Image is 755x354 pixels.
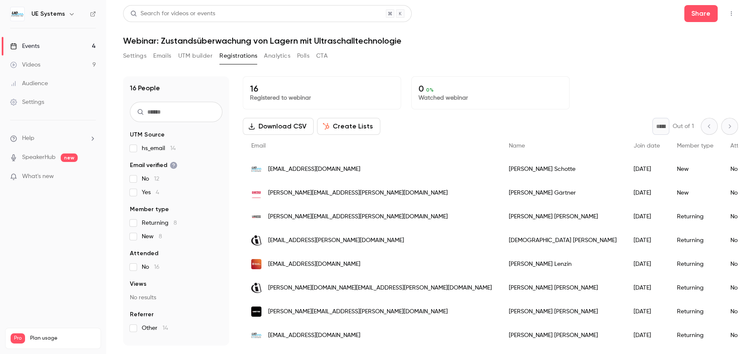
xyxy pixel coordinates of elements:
[677,143,713,149] span: Member type
[142,144,176,153] span: hs_email
[142,175,159,183] span: No
[625,229,668,252] div: [DATE]
[130,131,222,332] section: facet-groups
[130,293,222,302] p: No results
[625,276,668,300] div: [DATE]
[634,143,660,149] span: Join date
[251,307,261,317] img: ametek.com
[163,325,168,331] span: 14
[142,232,162,241] span: New
[625,205,668,229] div: [DATE]
[22,172,54,181] span: What's new
[10,98,44,106] div: Settings
[142,188,159,197] span: Yes
[268,189,448,198] span: [PERSON_NAME][EMAIL_ADDRESS][PERSON_NAME][DOMAIN_NAME]
[153,49,171,63] button: Emails
[625,252,668,276] div: [DATE]
[418,94,562,102] p: Watched webinar
[22,153,56,162] a: SpeakerHub
[668,205,722,229] div: Returning
[668,181,722,205] div: New
[251,330,261,340] img: uesystems.com
[130,131,165,139] span: UTM Source
[251,235,261,245] img: infineon-bip.com
[297,49,309,63] button: Polls
[500,300,625,323] div: [PERSON_NAME] [PERSON_NAME]
[251,164,261,174] img: uesystems.com
[130,83,160,93] h1: 16 People
[159,234,162,240] span: 8
[154,264,160,270] span: 16
[10,79,48,88] div: Audience
[130,310,154,319] span: Referrer
[86,173,96,181] iframe: Noticeable Trigger
[268,236,404,245] span: [EMAIL_ADDRESS][PERSON_NAME][DOMAIN_NAME]
[668,323,722,347] div: Returning
[154,176,159,182] span: 12
[250,84,394,94] p: 16
[500,252,625,276] div: [PERSON_NAME] Lenzin
[673,122,694,131] p: Out of 1
[268,260,360,269] span: [EMAIL_ADDRESS][DOMAIN_NAME]
[264,49,290,63] button: Analytics
[500,323,625,347] div: [PERSON_NAME] [PERSON_NAME]
[142,324,168,332] span: Other
[251,212,261,222] img: lanxess.com
[142,219,177,227] span: Returning
[500,276,625,300] div: [PERSON_NAME] [PERSON_NAME]
[268,284,492,293] span: [PERSON_NAME][DOMAIN_NAME][EMAIL_ADDRESS][PERSON_NAME][DOMAIN_NAME]
[11,7,24,21] img: UE Systems
[251,143,266,149] span: Email
[130,249,158,258] span: Attended
[251,259,261,269] img: rockwellautomation.com
[668,252,722,276] div: Returning
[10,61,40,69] div: Videos
[10,42,39,50] div: Events
[170,145,176,151] span: 14
[31,10,65,18] h6: UE Systems
[426,87,434,93] span: 0 %
[123,36,738,46] h1: Webinar: Zustandsüberwachung von Lagern mit Ultraschalltechnologie
[178,49,213,63] button: UTM builder
[268,331,360,340] span: [EMAIL_ADDRESS][DOMAIN_NAME]
[500,157,625,181] div: [PERSON_NAME] Schotte
[174,220,177,226] span: 8
[668,157,722,181] div: New
[10,134,96,143] li: help-dropdown-opener
[268,307,448,316] span: [PERSON_NAME][EMAIL_ADDRESS][PERSON_NAME][DOMAIN_NAME]
[418,84,562,94] p: 0
[156,190,159,195] span: 4
[625,323,668,347] div: [DATE]
[625,157,668,181] div: [DATE]
[30,335,95,342] span: Plan usage
[668,229,722,252] div: Returning
[316,49,328,63] button: CTA
[251,283,261,293] img: infineon-bip.com
[684,5,718,22] button: Share
[130,280,146,288] span: Views
[130,205,169,214] span: Member type
[668,276,722,300] div: Returning
[11,333,25,343] span: Pro
[251,188,261,198] img: perma-tec.com
[123,49,146,63] button: Settings
[142,263,160,271] span: No
[243,118,314,135] button: Download CSV
[500,205,625,229] div: [PERSON_NAME] [PERSON_NAME]
[130,9,215,18] div: Search for videos or events
[268,212,448,221] span: [PERSON_NAME][EMAIL_ADDRESS][PERSON_NAME][DOMAIN_NAME]
[509,143,525,149] span: Name
[61,153,78,162] span: new
[22,134,34,143] span: Help
[268,165,360,174] span: [EMAIL_ADDRESS][DOMAIN_NAME]
[668,300,722,323] div: Returning
[250,94,394,102] p: Registered to webinar
[500,229,625,252] div: [DEMOGRAPHIC_DATA] [PERSON_NAME]
[625,300,668,323] div: [DATE]
[500,181,625,205] div: [PERSON_NAME] Gärtner
[625,181,668,205] div: [DATE]
[130,161,177,170] span: Email verified
[317,118,380,135] button: Create Lists
[219,49,257,63] button: Registrations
